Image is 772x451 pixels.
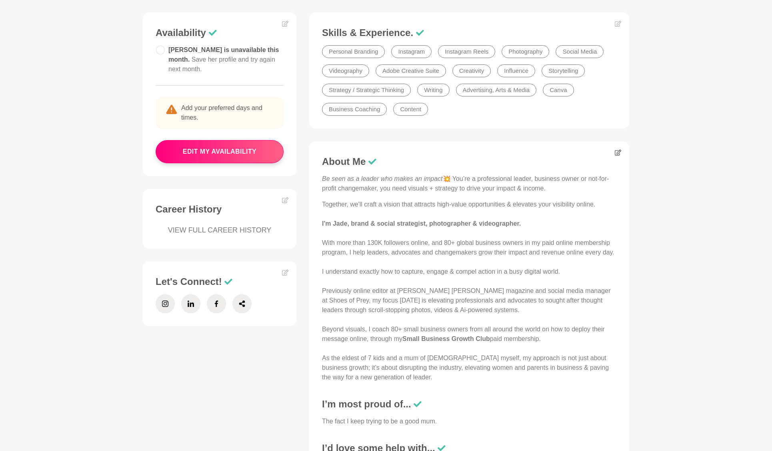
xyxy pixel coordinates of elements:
[156,27,284,39] h3: Availability
[181,294,200,313] a: LinkedIn
[156,276,284,288] h3: Let's Connect!
[322,220,521,227] strong: I'm Jade, brand & social strategist, photographer & videographer.
[322,27,616,39] h3: Skills & Experience.
[156,97,284,129] p: Add your preferred days and times.
[402,335,490,342] strong: Small Business Growth Club
[322,174,616,193] p: 💥 You’re a professional leader, business owner or not-for-profit changemaker, you need visuals + ...
[156,225,284,236] a: VIEW FULL CAREER HISTORY
[156,140,284,163] button: edit my availability
[322,175,443,182] em: Be seen as a leader who makes an impact
[168,56,275,72] span: Save her profile and try again next month.
[156,294,175,313] a: Instagram
[168,46,279,72] span: [PERSON_NAME] is unavailable this month.
[322,417,616,426] p: The fact I keep trying to be a good mum.
[207,294,226,313] a: Facebook
[156,203,284,215] h3: Career History
[232,294,252,313] a: Share
[322,200,616,382] p: Together, we'll craft a vision that attracts high-value opportunities & elevates your visibility ...
[322,398,616,410] h3: I’m most proud of...
[322,156,616,168] h3: About Me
